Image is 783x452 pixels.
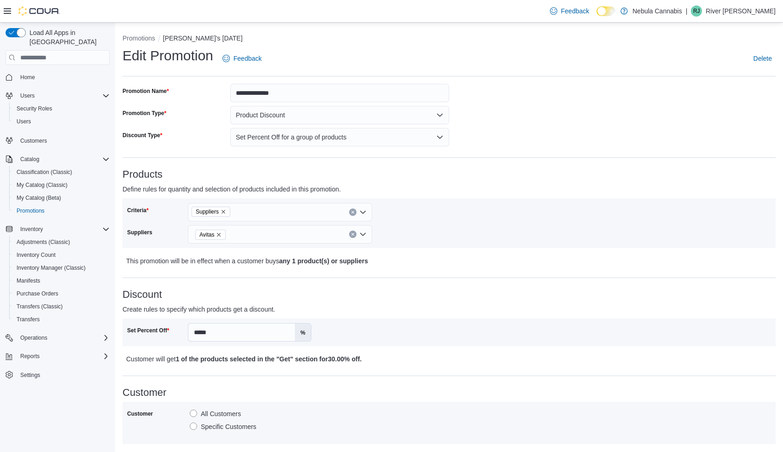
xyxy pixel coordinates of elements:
[691,6,702,17] div: River Jane Valentine
[17,71,110,83] span: Home
[13,167,76,178] a: Classification (Classic)
[13,192,65,203] a: My Catalog (Beta)
[2,133,113,147] button: Customers
[20,353,40,360] span: Reports
[17,290,58,297] span: Purchase Orders
[13,275,110,286] span: Manifests
[6,67,110,406] nav: Complex example
[9,204,113,217] button: Promotions
[561,6,589,16] span: Feedback
[596,6,616,16] input: Dark Mode
[17,105,52,112] span: Security Roles
[17,264,86,272] span: Inventory Manager (Classic)
[9,274,113,287] button: Manifests
[693,6,700,17] span: RJ
[196,207,219,216] span: Suppliers
[123,132,162,139] label: Discount Type
[13,262,89,273] a: Inventory Manager (Classic)
[349,231,356,238] button: Clear input
[20,334,47,342] span: Operations
[349,209,356,216] button: Clear input
[190,421,257,432] label: Specific Customers
[17,332,110,343] span: Operations
[17,168,72,176] span: Classification (Classic)
[13,237,74,248] a: Adjustments (Classic)
[9,249,113,261] button: Inventory Count
[9,236,113,249] button: Adjustments (Classic)
[2,153,113,166] button: Catalog
[20,226,43,233] span: Inventory
[219,49,265,68] a: Feedback
[17,181,68,189] span: My Catalog (Classic)
[13,180,110,191] span: My Catalog (Classic)
[17,135,51,146] a: Customers
[17,194,61,202] span: My Catalog (Beta)
[17,316,40,323] span: Transfers
[2,368,113,382] button: Settings
[13,288,110,299] span: Purchase Orders
[9,115,113,128] button: Users
[18,6,60,16] img: Cova
[123,46,213,65] h1: Edit Promotion
[17,332,51,343] button: Operations
[123,304,613,315] p: Create rules to specify which products get a discount.
[175,355,362,363] b: 1 of the products selected in the "Get" section for 30.00% off .
[123,184,613,195] p: Define rules for quantity and selection of products included in this promotion.
[20,156,39,163] span: Catalog
[123,34,776,45] nav: An example of EuiBreadcrumbs
[17,370,44,381] a: Settings
[13,205,110,216] span: Promotions
[20,371,40,379] span: Settings
[123,387,776,398] h3: Customer
[9,261,113,274] button: Inventory Manager (Classic)
[17,72,39,83] a: Home
[127,327,169,334] label: Set Percent Off
[20,92,35,99] span: Users
[123,87,169,95] label: Promotion Name
[359,209,367,216] button: Open list of options
[126,353,611,365] p: Customer will get
[13,249,110,261] span: Inventory Count
[123,35,155,42] button: Promotions
[163,35,243,42] button: [PERSON_NAME]'s [DATE]
[13,167,110,178] span: Classification (Classic)
[13,116,110,127] span: Users
[127,410,153,417] label: Customer
[17,90,38,101] button: Users
[9,166,113,179] button: Classification (Classic)
[9,191,113,204] button: My Catalog (Beta)
[2,70,113,84] button: Home
[123,169,776,180] h3: Products
[13,249,59,261] a: Inventory Count
[13,237,110,248] span: Adjustments (Classic)
[17,154,110,165] span: Catalog
[279,257,368,265] b: any 1 product(s) or suppliers
[9,300,113,313] button: Transfers (Classic)
[123,289,776,300] h3: Discount
[17,303,63,310] span: Transfers (Classic)
[17,277,40,284] span: Manifests
[13,314,43,325] a: Transfers
[13,301,66,312] a: Transfers (Classic)
[123,110,166,117] label: Promotion Type
[17,224,110,235] span: Inventory
[750,49,776,68] button: Delete
[234,54,262,63] span: Feedback
[195,230,226,240] span: Avitas
[13,314,110,325] span: Transfers
[230,128,449,146] button: Set Percent Off for a group of products
[13,116,35,127] a: Users
[17,369,110,381] span: Settings
[199,230,214,239] span: Avitas
[632,6,682,17] p: Nebula Cannabis
[20,74,35,81] span: Home
[190,408,241,419] label: All Customers
[686,6,688,17] p: |
[13,262,110,273] span: Inventory Manager (Classic)
[17,118,31,125] span: Users
[9,287,113,300] button: Purchase Orders
[13,103,110,114] span: Security Roles
[706,6,776,17] p: River [PERSON_NAME]
[26,28,110,46] span: Load All Apps in [GEOGRAPHIC_DATA]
